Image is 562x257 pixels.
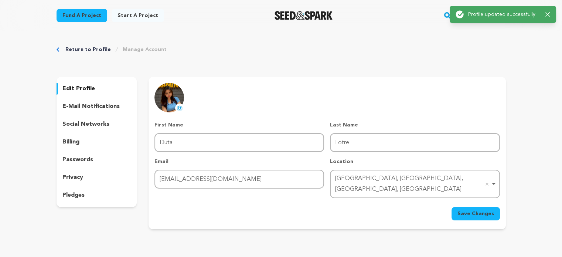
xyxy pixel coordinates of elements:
button: e-mail notifications [57,101,137,112]
div: [GEOGRAPHIC_DATA], [GEOGRAPHIC_DATA], [GEOGRAPHIC_DATA], [GEOGRAPHIC_DATA] [335,173,490,195]
div: Breadcrumb [57,46,506,53]
p: social networks [62,120,109,129]
p: Profile updated successfully! [468,11,539,18]
input: Last Name [330,133,500,152]
input: First Name [154,133,324,152]
button: edit profile [57,83,137,95]
a: Manage Account [123,46,167,53]
a: Start a project [112,9,164,22]
p: Last Name [330,121,500,129]
p: First Name [154,121,324,129]
button: privacy [57,172,137,183]
p: billing [62,138,79,146]
button: Remove item: 'ChIJjx-t1cZE0i0R9FBMGRkBhHM' [483,180,491,188]
button: social networks [57,118,137,130]
p: e-mail notifications [62,102,120,111]
a: Fund a project [57,9,107,22]
p: privacy [62,173,83,182]
span: Save Changes [457,210,494,217]
p: edit profile [62,84,95,93]
button: billing [57,136,137,148]
img: Seed&Spark Logo Dark Mode [275,11,333,20]
a: Seed&Spark Homepage [275,11,333,20]
p: Email [154,158,324,165]
button: Save Changes [452,207,500,220]
a: Return to Profile [65,46,111,53]
button: pledges [57,189,137,201]
p: passwords [62,155,93,164]
p: pledges [62,191,85,200]
button: passwords [57,154,137,166]
p: Location [330,158,500,165]
input: Email [154,170,324,189]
